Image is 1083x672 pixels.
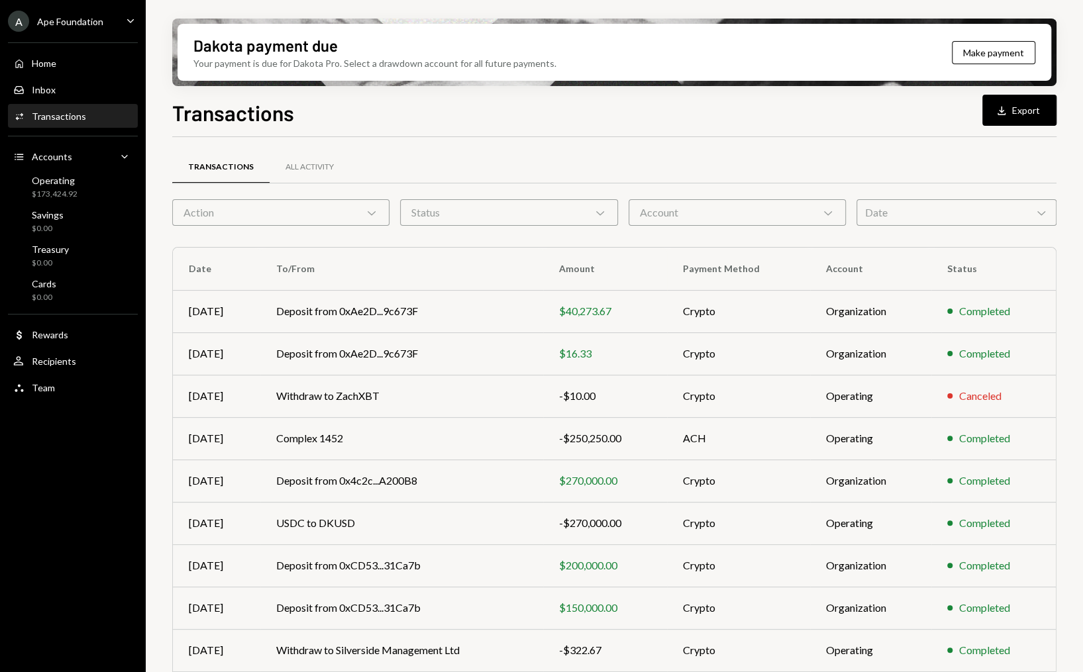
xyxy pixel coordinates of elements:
div: Completed [959,430,1010,446]
div: -$270,000.00 [559,515,651,531]
h1: Transactions [172,99,294,126]
div: Team [32,382,55,393]
div: Treasury [32,244,69,255]
div: [DATE] [189,430,244,446]
div: Date [856,199,1057,226]
a: Inbox [8,77,138,101]
td: Operating [810,417,931,459]
th: To/From [260,248,544,290]
td: Deposit from 0x4c2c...A200B8 [260,459,544,502]
td: Withdraw to Silverside Management Ltd [260,629,544,671]
div: $0.00 [32,292,56,303]
div: Recipients [32,356,76,367]
div: [DATE] [189,642,244,658]
th: Status [931,248,1056,290]
td: Crypto [667,332,810,375]
td: Operating [810,502,931,544]
div: -$322.67 [559,642,651,658]
div: Inbox [32,84,56,95]
td: Crypto [667,502,810,544]
td: USDC to DKUSD [260,502,544,544]
div: $0.00 [32,223,64,234]
td: Crypto [667,629,810,671]
th: Payment Method [667,248,810,290]
td: Organization [810,459,931,502]
td: Crypto [667,290,810,332]
td: Operating [810,375,931,417]
div: Transactions [32,111,86,122]
div: Savings [32,209,64,220]
button: Export [982,95,1057,126]
div: Action [172,199,389,226]
div: Operating [32,175,77,186]
th: Account [810,248,931,290]
td: Deposit from 0xAe2D...9c673F [260,332,544,375]
div: Completed [959,600,1010,616]
div: Accounts [32,151,72,162]
div: -$250,250.00 [559,430,651,446]
a: Rewards [8,322,138,346]
td: Complex 1452 [260,417,544,459]
div: Ape Foundation [37,16,103,27]
div: [DATE] [189,473,244,489]
div: $200,000.00 [559,557,651,573]
td: Organization [810,587,931,629]
a: Recipients [8,349,138,373]
td: Organization [810,290,931,332]
div: Home [32,58,56,69]
div: Your payment is due for Dakota Pro. Select a drawdown account for all future payments. [193,56,556,70]
a: Savings$0.00 [8,205,138,237]
td: Deposit from 0xAe2D...9c673F [260,290,544,332]
div: Rewards [32,329,68,340]
div: $173,424.92 [32,189,77,200]
div: $270,000.00 [559,473,651,489]
div: $0.00 [32,258,69,269]
td: ACH [667,417,810,459]
td: Crypto [667,459,810,502]
div: All Activity [285,162,334,173]
div: Status [400,199,617,226]
td: Deposit from 0xCD53...31Ca7b [260,587,544,629]
div: [DATE] [189,600,244,616]
th: Date [173,248,260,290]
a: Treasury$0.00 [8,240,138,271]
div: [DATE] [189,557,244,573]
div: Completed [959,515,1010,531]
div: Account [629,199,846,226]
div: [DATE] [189,346,244,361]
a: Accounts [8,144,138,168]
div: Completed [959,303,1010,319]
td: Deposit from 0xCD53...31Ca7b [260,544,544,587]
div: Completed [959,557,1010,573]
td: Organization [810,332,931,375]
div: Transactions [188,162,254,173]
a: Home [8,51,138,75]
td: Withdraw to ZachXBT [260,375,544,417]
div: [DATE] [189,388,244,404]
div: Completed [959,473,1010,489]
a: All Activity [270,150,350,184]
div: $40,273.67 [559,303,651,319]
div: Canceled [959,388,1002,404]
div: Completed [959,346,1010,361]
div: A [8,11,29,32]
div: [DATE] [189,515,244,531]
td: Crypto [667,544,810,587]
div: $150,000.00 [559,600,651,616]
td: Operating [810,629,931,671]
td: Crypto [667,587,810,629]
td: Crypto [667,375,810,417]
a: Transactions [172,150,270,184]
td: Organization [810,544,931,587]
a: Cards$0.00 [8,274,138,306]
a: Operating$173,424.92 [8,171,138,203]
th: Amount [543,248,667,290]
a: Team [8,375,138,399]
div: -$10.00 [559,388,651,404]
a: Transactions [8,104,138,128]
div: Completed [959,642,1010,658]
button: Make payment [952,41,1035,64]
div: $16.33 [559,346,651,361]
div: [DATE] [189,303,244,319]
div: Dakota payment due [193,34,338,56]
